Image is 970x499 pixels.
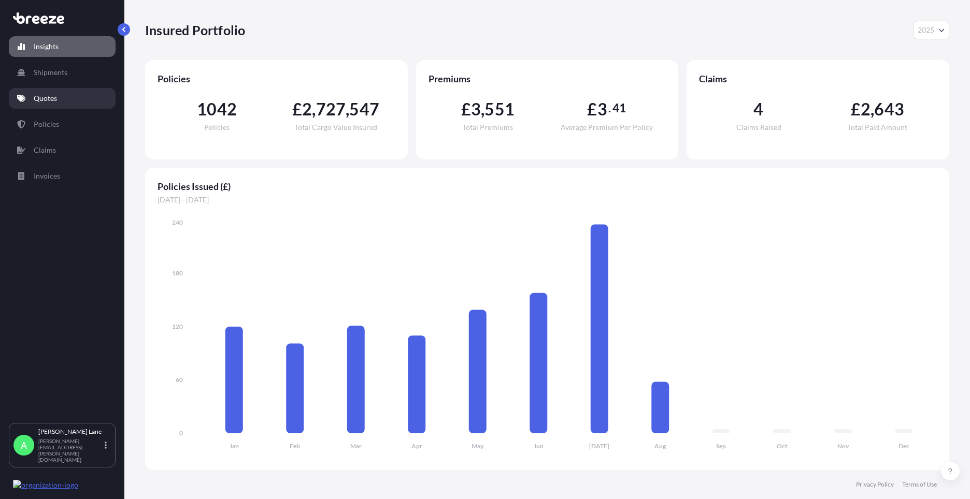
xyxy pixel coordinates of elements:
[145,22,245,38] p: Insured Portfolio
[350,442,362,450] tspan: Mar
[179,429,183,437] tspan: 0
[608,104,611,112] span: .
[913,21,949,39] button: Year Selector
[38,438,103,463] p: [PERSON_NAME][EMAIL_ADDRESS][PERSON_NAME][DOMAIN_NAME]
[34,171,60,181] p: Invoices
[316,101,346,118] span: 727
[837,442,849,450] tspan: Nov
[9,140,116,160] a: Claims
[471,101,481,118] span: 3
[856,480,894,489] a: Privacy Policy
[292,101,302,118] span: £
[38,428,103,436] p: [PERSON_NAME] Lane
[312,101,316,118] span: ,
[462,124,513,131] span: Total Premiums
[34,93,57,104] p: Quotes
[9,88,116,109] a: Quotes
[472,442,484,450] tspan: May
[9,166,116,186] a: Invoices
[654,442,666,450] tspan: Aug
[34,145,56,155] p: Claims
[902,480,937,489] a: Terms of Use
[847,124,907,131] span: Total Paid Amount
[9,62,116,83] a: Shipments
[851,101,861,118] span: £
[429,72,666,85] span: Premiums
[534,442,544,450] tspan: Jun
[13,480,78,490] img: organization-logo
[874,101,904,118] span: 643
[158,72,395,85] span: Policies
[589,442,609,450] tspan: [DATE]
[172,322,183,330] tspan: 120
[158,180,937,193] span: Policies Issued (£)
[172,269,183,277] tspan: 180
[612,104,626,112] span: 41
[9,114,116,135] a: Policies
[716,442,726,450] tspan: Sep
[561,124,653,131] span: Average Premium Per Policy
[861,101,871,118] span: 2
[484,101,515,118] span: 551
[290,442,300,450] tspan: Feb
[172,218,183,226] tspan: 240
[346,101,349,118] span: ,
[481,101,484,118] span: ,
[176,376,183,384] tspan: 60
[34,119,59,129] p: Policies
[918,25,934,35] span: 2025
[197,101,237,118] span: 1042
[736,124,781,131] span: Claims Raised
[34,67,67,78] p: Shipments
[898,442,909,450] tspan: Dec
[9,36,116,57] a: Insights
[34,41,59,52] p: Insights
[294,124,377,131] span: Total Cargo Value Insured
[204,124,230,131] span: Policies
[461,101,471,118] span: £
[230,442,239,450] tspan: Jan
[349,101,379,118] span: 547
[699,72,937,85] span: Claims
[411,442,422,450] tspan: Apr
[777,442,788,450] tspan: Oct
[753,101,763,118] span: 4
[158,195,937,205] span: [DATE] - [DATE]
[597,101,607,118] span: 3
[871,101,874,118] span: ,
[302,101,312,118] span: 2
[587,101,597,118] span: £
[21,440,27,450] span: A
